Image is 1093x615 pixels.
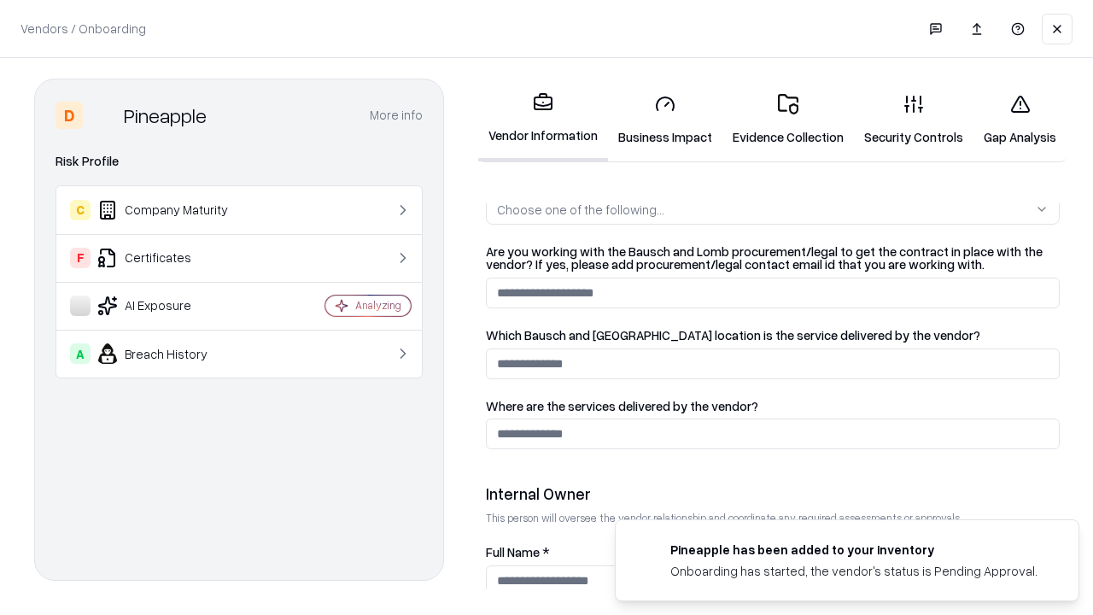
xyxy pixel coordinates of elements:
[486,546,1060,559] label: Full Name *
[486,400,1060,413] label: Where are the services delivered by the vendor?
[497,201,664,219] div: Choose one of the following...
[486,511,1060,525] p: This person will oversee the vendor relationship and coordinate any required assessments or appro...
[854,80,973,160] a: Security Controls
[486,194,1060,225] button: Choose one of the following...
[70,343,274,364] div: Breach History
[70,200,91,220] div: C
[90,102,117,129] img: Pineapple
[973,80,1067,160] a: Gap Analysis
[56,151,423,172] div: Risk Profile
[486,483,1060,504] div: Internal Owner
[56,102,83,129] div: D
[370,100,423,131] button: More info
[722,80,854,160] a: Evidence Collection
[608,80,722,160] a: Business Impact
[20,20,146,38] p: Vendors / Onboarding
[124,102,207,129] div: Pineapple
[636,541,657,561] img: pineappleenergy.com
[355,298,401,313] div: Analyzing
[70,248,91,268] div: F
[670,541,1037,559] div: Pineapple has been added to your inventory
[478,79,608,161] a: Vendor Information
[486,329,1060,342] label: Which Bausch and [GEOGRAPHIC_DATA] location is the service delivered by the vendor?
[70,343,91,364] div: A
[70,296,274,316] div: AI Exposure
[486,245,1060,271] label: Are you working with the Bausch and Lomb procurement/legal to get the contract in place with the ...
[670,562,1037,580] div: Onboarding has started, the vendor's status is Pending Approval.
[70,200,274,220] div: Company Maturity
[70,248,274,268] div: Certificates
